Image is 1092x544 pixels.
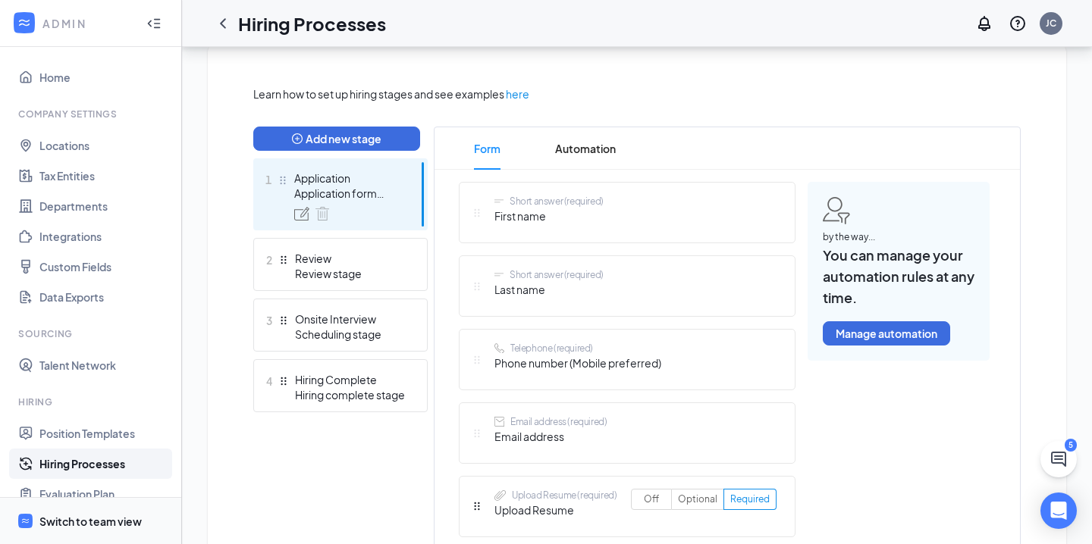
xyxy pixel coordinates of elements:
[18,327,166,340] div: Sourcing
[644,493,659,505] span: Off
[823,230,974,245] span: by the way...
[975,14,993,33] svg: Notifications
[39,161,169,191] a: Tax Entities
[278,376,289,386] svg: Drag
[494,355,661,371] span: Phone number (Mobile preferred)
[472,428,482,439] svg: Drag
[278,175,288,186] svg: Drag
[292,133,303,144] span: plus-circle
[265,170,271,189] span: 1
[266,251,272,269] span: 2
[1040,441,1077,477] button: ChatActive
[295,387,406,402] div: Hiring complete stage
[510,342,593,355] div: Telephone (required)
[39,282,169,312] a: Data Exports
[472,501,482,511] svg: Drag
[1046,17,1056,30] div: JC
[146,16,162,31] svg: Collapse
[17,15,32,30] svg: WorkstreamLogo
[472,355,482,365] svg: Drag
[266,311,272,330] span: 3
[494,208,604,224] span: First name
[39,479,169,509] a: Evaluation Plan
[253,127,420,151] button: plus-circleAdd new stage
[253,86,504,102] span: Learn how to set up hiring stages and see examples
[18,108,166,120] div: Company Settings
[294,170,405,186] div: Application
[474,127,500,170] span: Form
[494,502,617,518] span: Upload Resume
[472,281,482,292] svg: Drag
[1050,450,1068,468] svg: ChatActive
[1065,439,1077,452] div: 5
[512,489,617,502] div: Upload Resume (required)
[39,449,169,479] a: Hiring Processes
[42,16,133,31] div: ADMIN
[39,130,169,161] a: Locations
[510,195,604,208] div: Short answer (required)
[823,245,974,309] span: You can manage your automation rules at any time.
[1040,492,1077,529] div: Open Intercom Messenger
[278,315,289,326] svg: Drag
[20,516,30,526] svg: WorkstreamLogo
[730,493,770,505] span: Required
[39,221,169,252] a: Integrations
[295,372,406,387] div: Hiring Complete
[39,350,169,380] a: Talent Network
[39,252,169,282] a: Custom Fields
[494,428,607,445] span: Email address
[39,62,169,92] a: Home
[678,493,717,505] span: Optional
[294,186,405,201] div: Application form stage
[472,208,482,218] svg: Drag
[510,268,604,281] div: Short answer (required)
[39,191,169,221] a: Departments
[506,86,529,102] a: here
[214,14,232,33] svg: ChevronLeft
[510,415,607,428] div: Email address (required)
[1009,14,1027,33] svg: QuestionInfo
[295,327,406,342] div: Scheduling stage
[295,266,406,281] div: Review stage
[39,514,142,529] div: Switch to team view
[823,321,950,345] button: Manage automation
[18,395,166,408] div: Hiring
[295,251,406,266] div: Review
[39,418,169,449] a: Position Templates
[295,311,406,327] div: Onsite Interview
[238,11,386,36] h1: Hiring Processes
[266,372,272,390] span: 4
[278,255,289,265] svg: Drag
[555,127,616,170] span: Automation
[494,281,604,298] span: Last name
